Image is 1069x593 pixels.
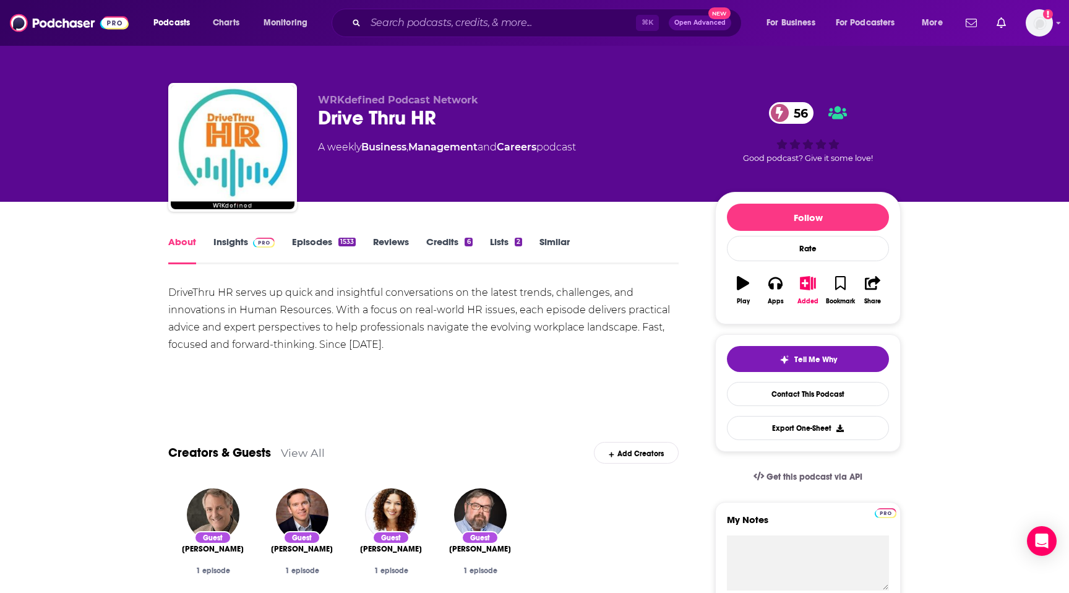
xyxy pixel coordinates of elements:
a: Reviews [373,236,409,264]
a: View All [281,446,325,459]
button: open menu [913,13,958,33]
span: For Business [766,14,815,32]
a: Kim Ades [360,544,422,554]
a: Business [361,141,406,153]
span: For Podcasters [836,14,895,32]
a: Credits6 [426,236,472,264]
button: Export One-Sheet [727,416,889,440]
a: Similar [539,236,570,264]
span: 56 [781,102,814,124]
a: Management [408,141,478,153]
span: Get this podcast via API [766,472,862,482]
span: Good podcast? Give it some love! [743,154,873,163]
a: Show notifications dropdown [992,12,1011,33]
button: open menu [758,13,831,33]
a: Lists2 [490,236,522,264]
button: Follow [727,204,889,231]
img: Adrian Gostick [276,488,328,541]
button: Open AdvancedNew [669,15,731,30]
div: Guest [372,531,410,544]
img: Dave Ulrich [187,488,239,541]
a: Pro website [875,506,896,518]
div: Play [737,298,750,305]
div: Apps [768,298,784,305]
span: and [478,141,497,153]
a: Episodes1533 [292,236,356,264]
span: ⌘ K [636,15,659,31]
button: Share [857,268,889,313]
div: 56Good podcast? Give it some love! [715,94,901,171]
span: [PERSON_NAME] [449,544,511,554]
button: open menu [145,13,206,33]
div: 2 [515,238,522,246]
span: WRKdefined Podcast Network [318,94,478,106]
a: Show notifications dropdown [961,12,982,33]
a: Get this podcast via API [744,462,872,492]
div: Open Intercom Messenger [1027,526,1057,556]
div: A weekly podcast [318,140,576,155]
input: Search podcasts, credits, & more... [366,13,636,33]
a: Charts [205,13,247,33]
button: Play [727,268,759,313]
span: Tell Me Why [794,355,837,365]
a: Careers [497,141,536,153]
img: Jon Thurmond [454,488,507,541]
button: tell me why sparkleTell Me Why [727,346,889,372]
div: 1 episode [445,566,515,575]
button: open menu [255,13,324,33]
img: Podchaser Pro [875,508,896,518]
span: [PERSON_NAME] [182,544,244,554]
img: User Profile [1026,9,1053,37]
img: Kim Ades [365,488,418,541]
span: Charts [213,14,239,32]
a: Creators & Guests [168,445,271,461]
img: tell me why sparkle [779,355,789,365]
img: Drive Thru HR [171,85,294,209]
button: Apps [759,268,791,313]
a: 56 [769,102,814,124]
span: New [708,7,731,19]
span: , [406,141,408,153]
div: Guest [194,531,231,544]
label: My Notes [727,514,889,535]
span: More [922,14,943,32]
div: 1 episode [267,566,337,575]
a: Jon Thurmond [449,544,511,554]
span: Podcasts [153,14,190,32]
div: 1533 [338,238,356,246]
button: open menu [828,13,913,33]
button: Bookmark [824,268,856,313]
button: Added [792,268,824,313]
a: About [168,236,196,264]
img: Podchaser Pro [253,238,275,248]
div: DriveThru HR serves up quick and insightful conversations on the latest trends, challenges, and i... [168,284,679,353]
button: Show profile menu [1026,9,1053,37]
div: Added [797,298,818,305]
a: Adrian Gostick [271,544,333,554]
div: Rate [727,236,889,261]
span: Open Advanced [674,20,726,26]
a: Contact This Podcast [727,382,889,406]
span: Logged in as patiencebaldacci [1026,9,1053,37]
span: Monitoring [264,14,307,32]
div: Guest [283,531,320,544]
div: Bookmark [826,298,855,305]
div: Guest [462,531,499,544]
div: 1 episode [356,566,426,575]
a: InsightsPodchaser Pro [213,236,275,264]
span: [PERSON_NAME] [271,544,333,554]
div: 1 episode [178,566,247,575]
div: 6 [465,238,472,246]
div: Search podcasts, credits, & more... [343,9,753,37]
div: Share [864,298,881,305]
img: Podchaser - Follow, Share and Rate Podcasts [10,11,129,35]
a: Dave Ulrich [182,544,244,554]
span: [PERSON_NAME] [360,544,422,554]
div: Add Creators [594,442,679,464]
